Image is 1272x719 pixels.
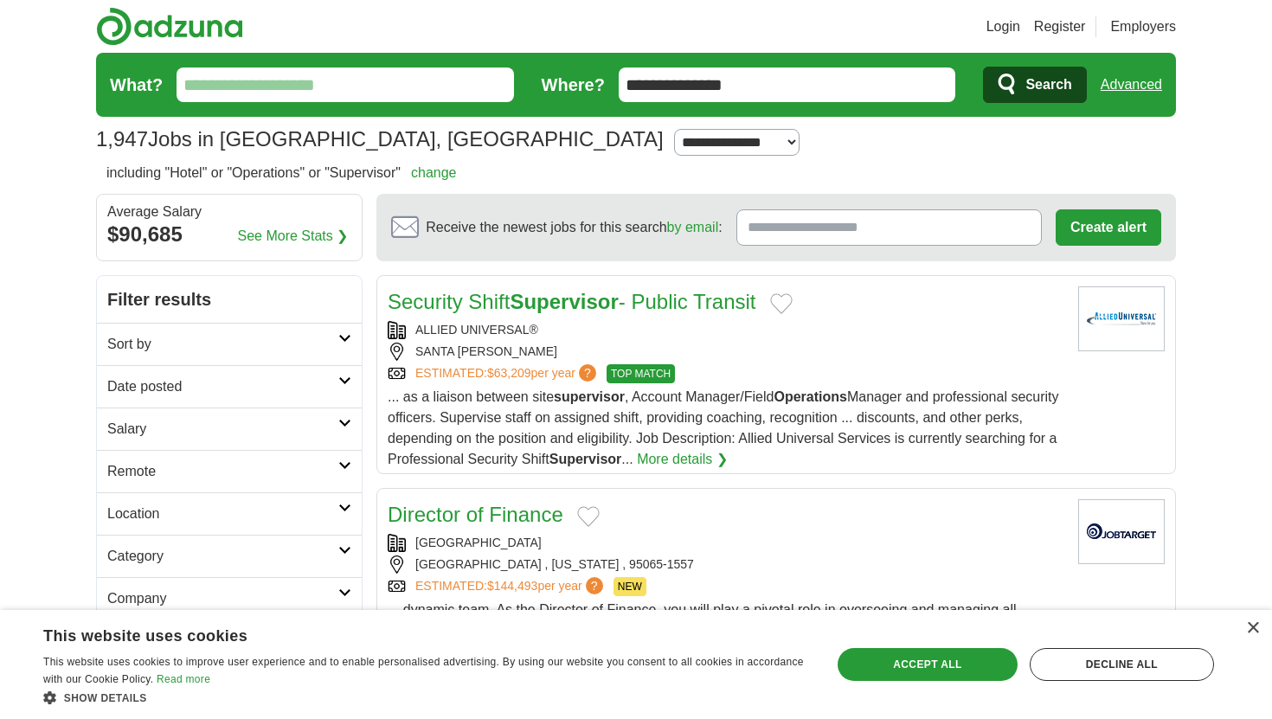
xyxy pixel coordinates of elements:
[97,365,362,408] a: Date posted
[637,449,728,470] a: More details ❯
[97,492,362,535] a: Location
[607,364,675,383] span: TOP MATCH
[107,334,338,355] h2: Sort by
[1025,67,1071,102] span: Search
[157,673,210,685] a: Read more, opens a new window
[579,364,596,382] span: ?
[388,534,1064,552] div: [GEOGRAPHIC_DATA]
[426,217,722,238] span: Receive the newest jobs for this search :
[238,226,349,247] a: See More Stats ❯
[43,656,804,685] span: This website uses cookies to improve user experience and to enable personalised advertising. By u...
[986,16,1020,37] a: Login
[43,620,765,646] div: This website uses cookies
[64,692,147,704] span: Show details
[415,323,538,337] a: ALLIED UNIVERSAL®
[542,72,605,98] label: Where?
[614,577,646,596] span: NEW
[1034,16,1086,37] a: Register
[43,689,808,706] div: Show details
[1101,67,1162,102] a: Advanced
[106,163,457,183] h2: including "Hotel" or "Operations" or "Supervisor"
[107,504,338,524] h2: Location
[97,408,362,450] a: Salary
[388,290,756,313] a: Security ShiftSupervisor- Public Transit
[415,364,600,383] a: ESTIMATED:$63,209per year?
[838,648,1018,681] div: Accept all
[586,577,603,594] span: ?
[510,290,618,313] strong: Supervisor
[1110,16,1176,37] a: Employers
[577,506,600,527] button: Add to favorite jobs
[107,205,351,219] div: Average Salary
[487,579,537,593] span: $144,493
[110,72,163,98] label: What?
[388,343,1064,361] div: SANTA [PERSON_NAME]
[774,389,846,404] strong: Operations
[1078,286,1165,351] img: Allied Universal logo
[1056,209,1161,246] button: Create alert
[107,219,351,250] div: $90,685
[549,452,622,466] strong: Supervisor
[487,366,531,380] span: $63,209
[97,276,362,323] h2: Filter results
[667,220,719,234] a: by email
[415,577,607,596] a: ESTIMATED:$144,493per year?
[96,7,243,46] img: Adzuna logo
[770,293,793,314] button: Add to favorite jobs
[96,124,148,155] span: 1,947
[96,127,664,151] h1: Jobs in [GEOGRAPHIC_DATA], [GEOGRAPHIC_DATA]
[983,67,1086,103] button: Search
[388,555,1064,574] div: [GEOGRAPHIC_DATA] , [US_STATE] , 95065-1557
[554,389,625,404] strong: supervisor
[97,323,362,365] a: Sort by
[97,450,362,492] a: Remote
[97,535,362,577] a: Category
[411,165,457,180] a: change
[388,389,1059,466] span: ... as a liaison between site , Account Manager/Field Manager and professional security officers....
[107,588,338,609] h2: Company
[107,376,338,397] h2: Date posted
[1030,648,1214,681] div: Decline all
[107,461,338,482] h2: Remote
[388,503,563,526] a: Director of Finance
[388,602,1051,679] span: ... dynamic team. As the Director of Finance, you will play a pivotal role in overseeing and mana...
[107,419,338,440] h2: Salary
[1078,499,1165,564] img: Company logo
[1246,622,1259,635] div: Close
[107,546,338,567] h2: Category
[97,577,362,619] a: Company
